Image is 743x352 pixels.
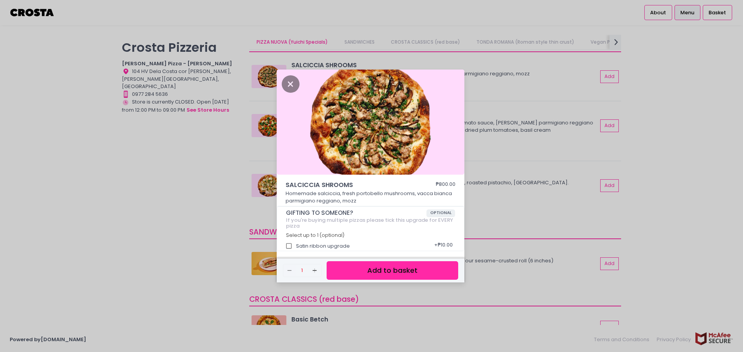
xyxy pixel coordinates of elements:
[436,180,455,190] div: ₱800.00
[327,261,458,280] button: Add to basket
[277,70,464,175] img: SALCICCIA SHROOMS
[431,239,455,253] div: + ₱10.00
[286,209,426,216] span: GIFTING TO SOMEONE?
[286,190,456,205] p: Homemade salciccia, fresh portobello mushrooms, vacca bianca parmigiano reggiano, mozz
[426,209,455,217] span: OPTIONAL
[282,80,300,87] button: Close
[286,180,413,190] span: SALCICCIA SHROOMS
[286,217,455,229] div: If you're buying multiple pizzas please tick this upgrade for EVERY pizza
[286,232,344,238] span: Select up to 1 (optional)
